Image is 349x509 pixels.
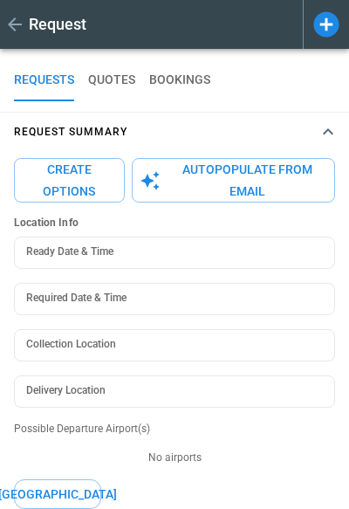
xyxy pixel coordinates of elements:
h6: Location Info [14,217,335,230]
h1: Request [29,14,86,35]
p: Possible Departure Airport(s) [14,422,335,437]
button: QUOTES [88,59,135,101]
input: Choose date [14,283,323,315]
p: No airports [14,451,335,465]
h4: Request Summary [14,128,127,136]
button: Autopopulate from Email [132,158,335,203]
button: Create Options [14,158,125,203]
button: BOOKINGS [149,59,210,101]
button: REQUESTS [14,59,74,101]
input: Choose date [14,237,323,269]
